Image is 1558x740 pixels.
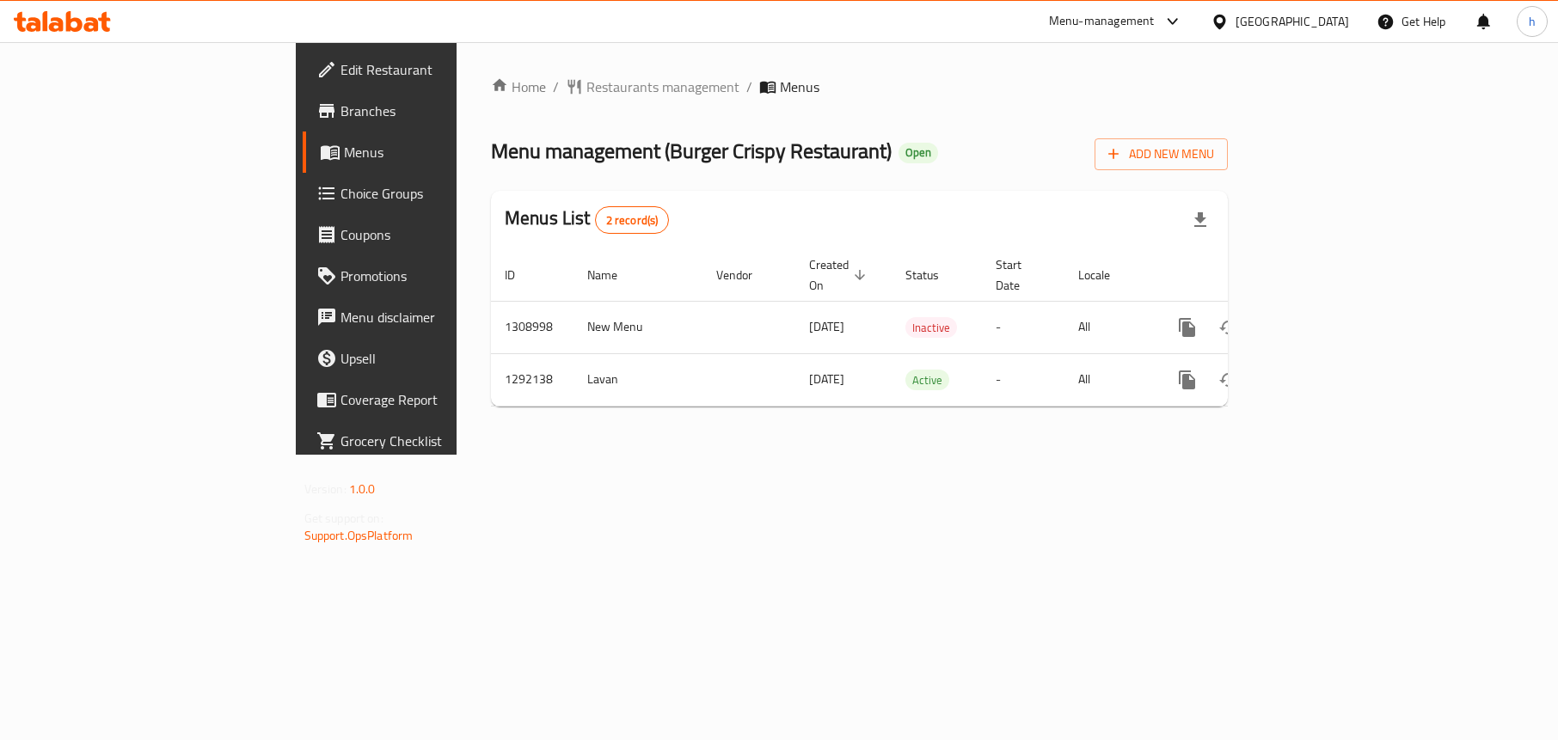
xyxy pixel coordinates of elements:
[905,370,949,390] span: Active
[304,524,414,547] a: Support.OpsPlatform
[303,255,556,297] a: Promotions
[905,317,957,338] div: Inactive
[491,131,892,170] span: Menu management ( Burger Crispy Restaurant )
[1236,12,1349,31] div: [GEOGRAPHIC_DATA]
[304,507,383,529] span: Get support on:
[303,214,556,255] a: Coupons
[595,206,670,234] div: Total records count
[303,49,556,90] a: Edit Restaurant
[982,353,1064,406] td: -
[905,318,957,338] span: Inactive
[344,142,543,162] span: Menus
[996,254,1044,296] span: Start Date
[982,301,1064,353] td: -
[340,348,543,369] span: Upsell
[596,212,669,229] span: 2 record(s)
[340,266,543,286] span: Promotions
[905,265,961,285] span: Status
[1167,307,1208,348] button: more
[574,301,702,353] td: New Menu
[304,478,347,500] span: Version:
[340,224,543,245] span: Coupons
[1529,12,1536,31] span: h
[1167,359,1208,401] button: more
[340,307,543,327] span: Menu disclaimer
[746,76,752,97] li: /
[809,368,844,390] span: [DATE]
[1078,265,1132,285] span: Locale
[505,205,669,234] h2: Menus List
[340,183,543,204] span: Choice Groups
[340,389,543,410] span: Coverage Report
[716,265,775,285] span: Vendor
[303,420,556,462] a: Grocery Checklist
[905,370,949,390] div: Active
[566,76,739,97] a: Restaurants management
[809,254,871,296] span: Created On
[1064,353,1153,406] td: All
[340,431,543,451] span: Grocery Checklist
[1208,307,1249,348] button: Change Status
[1064,301,1153,353] td: All
[587,265,640,285] span: Name
[303,297,556,338] a: Menu disclaimer
[491,76,1228,97] nav: breadcrumb
[899,145,938,160] span: Open
[809,315,844,338] span: [DATE]
[586,76,739,97] span: Restaurants management
[1208,359,1249,401] button: Change Status
[780,76,819,97] span: Menus
[491,249,1346,407] table: enhanced table
[349,478,376,500] span: 1.0.0
[899,143,938,163] div: Open
[340,59,543,80] span: Edit Restaurant
[1108,144,1214,165] span: Add New Menu
[574,353,702,406] td: Lavan
[505,265,537,285] span: ID
[303,90,556,131] a: Branches
[1049,11,1155,32] div: Menu-management
[303,131,556,173] a: Menus
[553,76,559,97] li: /
[1180,199,1221,241] div: Export file
[303,338,556,379] a: Upsell
[1153,249,1346,302] th: Actions
[303,173,556,214] a: Choice Groups
[340,101,543,121] span: Branches
[303,379,556,420] a: Coverage Report
[1095,138,1228,170] button: Add New Menu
